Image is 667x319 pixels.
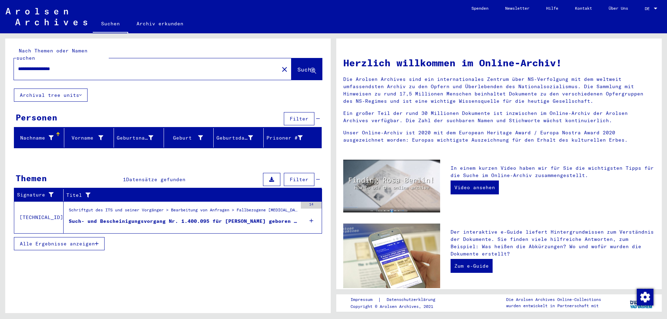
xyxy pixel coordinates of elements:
div: Zustimmung ändern [636,288,653,305]
p: wurden entwickelt in Partnerschaft mit [506,303,601,309]
div: Geburtsdatum [216,132,263,143]
div: Personen [16,111,57,124]
button: Suche [291,58,322,80]
div: Geburt‏ [167,132,214,143]
a: Zum e-Guide [451,259,493,273]
div: | [351,296,444,303]
img: Arolsen_neg.svg [6,8,87,25]
td: [TECHNICAL_ID] [14,201,64,233]
button: Alle Ergebnisse anzeigen [14,237,105,250]
p: Die Arolsen Archives sind ein internationales Zentrum über NS-Verfolgung mit dem weltweit umfasse... [343,76,655,105]
div: Geburtsname [117,132,164,143]
div: 14 [301,202,322,209]
p: Die Arolsen Archives Online-Collections [506,296,601,303]
a: Video ansehen [451,181,499,194]
a: Archiv erkunden [128,15,192,32]
mat-header-cell: Geburtsdatum [214,128,264,148]
div: Titel [66,192,305,199]
mat-header-cell: Geburt‏ [164,128,214,148]
span: Suche [297,66,315,73]
div: Titel [66,190,313,201]
div: Schriftgut des ITS und seiner Vorgänger > Bearbeitung von Anfragen > Fallbezogene [MEDICAL_DATA] ... [69,207,297,217]
div: Nachname [17,132,64,143]
p: Unser Online-Archiv ist 2020 mit dem European Heritage Award / Europa Nostra Award 2020 ausgezeic... [343,129,655,144]
button: Filter [284,173,314,186]
h1: Herzlich willkommen im Online-Archiv! [343,56,655,70]
img: Zustimmung ändern [637,289,653,305]
div: Signature [17,191,55,199]
div: Vorname [67,134,104,142]
a: Datenschutzerklärung [381,296,444,303]
div: Signature [17,190,63,201]
div: Themen [16,172,47,184]
mat-header-cell: Geburtsname [114,128,164,148]
mat-label: Nach Themen oder Namen suchen [16,48,88,61]
div: Geburtsdatum [216,134,253,142]
div: Vorname [67,132,114,143]
mat-header-cell: Vorname [64,128,114,148]
p: In einem kurzen Video haben wir für Sie die wichtigsten Tipps für die Suche im Online-Archiv zusa... [451,165,655,179]
img: eguide.jpg [343,224,440,288]
a: Suchen [93,15,128,33]
mat-icon: close [280,65,289,74]
div: Such- und Bescheinigungsvorgang Nr. 1.400.095 für [PERSON_NAME] geboren [DEMOGRAPHIC_DATA] [69,218,297,225]
div: Geburtsname [117,134,153,142]
a: Impressum [351,296,378,303]
img: yv_logo.png [628,294,654,311]
button: Filter [284,112,314,125]
p: Ein großer Teil der rund 30 Millionen Dokumente ist inzwischen im Online-Archiv der Arolsen Archi... [343,110,655,124]
span: DE [645,6,652,11]
div: Nachname [17,134,53,142]
span: Alle Ergebnisse anzeigen [20,241,95,247]
img: video.jpg [343,160,440,212]
p: Copyright © Arolsen Archives, 2021 [351,303,444,310]
button: Archival tree units [14,89,88,102]
span: 1 [123,176,126,183]
div: Prisoner # [266,134,303,142]
span: Datensätze gefunden [126,176,186,183]
span: Filter [290,176,308,183]
mat-header-cell: Prisoner # [264,128,322,148]
button: Clear [278,62,291,76]
mat-header-cell: Nachname [14,128,64,148]
p: Der interaktive e-Guide liefert Hintergrundwissen zum Verständnis der Dokumente. Sie finden viele... [451,228,655,258]
div: Prisoner # [266,132,313,143]
span: Filter [290,116,308,122]
div: Geburt‏ [167,134,203,142]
